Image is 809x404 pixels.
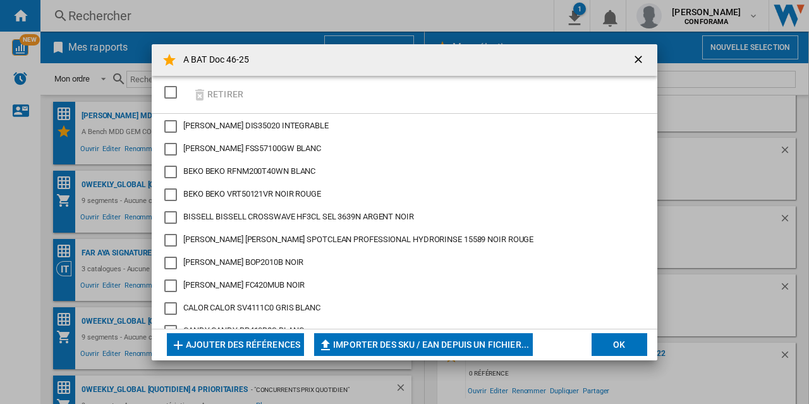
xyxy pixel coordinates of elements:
span: BEKO BEKO RFNM200T40WN BLANC [183,166,315,176]
span: [PERSON_NAME] FSS57100GW BLANC [183,144,321,153]
button: OK [592,333,647,356]
span: BISSELL BISSELL CROSSWAVE HF3CL SEL 3639N ARGENT NOIR [183,212,414,221]
md-dialog: A BAT ... [152,44,657,360]
md-checkbox: CALOR SV4111C0 GRIS BLANC [164,302,635,315]
md-checkbox: BRANDT FC420MUB NOIR [164,279,635,292]
md-checkbox: BISSELL CROSSWAVE HF3CL SEL 3639N ARGENT NOIR [164,211,635,224]
button: getI18NText('BUTTONS.CLOSE_DIALOG') [627,47,652,73]
button: Ajouter des références [167,333,304,356]
span: [PERSON_NAME] FC420MUB NOIR [183,280,305,290]
span: [PERSON_NAME] BOP2010B NOIR [183,257,303,267]
ng-md-icon: getI18NText('BUTTONS.CLOSE_DIALOG') [632,53,647,68]
md-checkbox: BISSELL SPOTCLEAN PROFESSIONAL HYDRORINSE 15589 NOIR ROUGE [164,234,635,247]
span: [PERSON_NAME] DIS35020 INTEGRABLE [183,121,329,130]
md-checkbox: BEKO VRT50121VR NOIR ROUGE [164,188,635,201]
md-checkbox: BEKO FSS57100GW BLANC [164,143,635,156]
md-checkbox: SELECTIONS.EDITION_POPUP.SELECT_DESELECT [164,82,183,103]
button: Importer des SKU / EAN depuis un fichier... [314,333,533,356]
button: Retirer [188,80,247,109]
md-checkbox: CANDY BR410B8S BLANC [164,325,635,338]
span: CANDY CANDY BR410B8S BLANC [183,326,303,335]
span: BEKO BEKO VRT50121VR NOIR ROUGE [183,189,321,199]
md-checkbox: BEKO DIS35020 INTEGRABLE [164,120,635,133]
md-checkbox: BEKO RFNM200T40WN BLANC [164,166,635,178]
md-checkbox: BRANDT BOP2010B NOIR [164,257,635,269]
h4: A BAT Doc 46-25 [177,54,250,66]
span: CALOR CALOR SV4111C0 GRIS BLANC [183,303,320,312]
span: [PERSON_NAME] [PERSON_NAME] SPOTCLEAN PROFESSIONAL HYDRORINSE 15589 NOIR ROUGE [183,235,533,244]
